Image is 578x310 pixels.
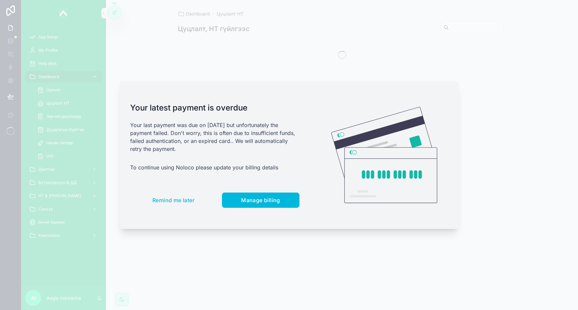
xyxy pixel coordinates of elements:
h1: Your latest payment is overdue [130,103,299,113]
p: To continue using Noloco please update your billing details [130,163,299,171]
p: Your last payment was due on [DATE] but unfortunately the payment failed. Don't worry, this is of... [130,121,299,153]
button: Remind me later [130,193,217,208]
img: Credit card illustration [331,107,437,203]
span: Remind me later [152,197,194,203]
button: Manage billing [222,193,299,208]
span: Manage billing [241,197,280,203]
